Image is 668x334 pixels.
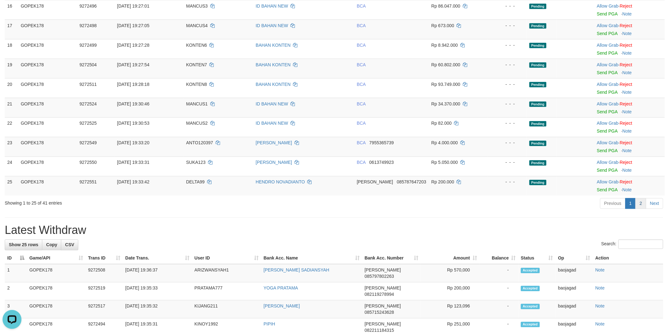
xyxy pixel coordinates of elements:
[595,268,605,273] a: Note
[256,140,292,146] a: [PERSON_NAME]
[529,63,546,68] span: Pending
[597,62,618,67] a: Allow Grab
[46,242,57,248] span: Copy
[18,39,77,59] td: GOPEK178
[620,3,632,9] a: Reject
[594,117,665,137] td: ·
[597,148,617,153] a: Send PGA
[597,140,620,146] span: ·
[597,168,617,173] a: Send PGA
[597,11,617,16] a: Send PGA
[186,180,205,185] span: DELTA99
[18,176,77,196] td: GOPEK178
[620,160,632,165] a: Reject
[597,121,620,126] span: ·
[357,82,366,87] span: BCA
[186,82,207,87] span: KONTEN8
[593,253,663,264] th: Action
[623,70,632,75] a: Note
[432,43,458,48] span: Rp 8.942.000
[597,31,617,36] a: Send PGA
[601,240,663,249] label: Search:
[518,253,556,264] th: Status: activate to sort column ascending
[595,286,605,291] a: Note
[86,301,123,319] td: 9272517
[117,82,149,87] span: [DATE] 19:28:18
[18,157,77,176] td: GOPEK178
[186,3,208,9] span: MANCUS3
[65,242,74,248] span: CSV
[432,140,458,146] span: Rp 4.000.000
[117,62,149,67] span: [DATE] 19:27:54
[18,117,77,137] td: GOPEK178
[365,322,401,327] span: [PERSON_NAME]
[117,121,149,126] span: [DATE] 19:30:53
[432,101,461,106] span: Rp 34.370.000
[480,253,518,264] th: Balance: activate to sort column ascending
[490,81,524,87] div: - - -
[529,141,546,146] span: Pending
[620,121,632,126] a: Reject
[117,3,149,9] span: [DATE] 19:27:01
[27,283,86,301] td: GOPEK178
[256,62,290,67] a: BAHAN KONTEN
[357,121,366,126] span: BCA
[365,292,394,297] span: Copy 082119278994 to clipboard
[86,264,123,283] td: 9272508
[5,264,27,283] td: 1
[18,20,77,39] td: GOPEK178
[256,23,288,28] a: ID BAHAN NEW
[117,23,149,28] span: [DATE] 19:27:05
[529,43,546,48] span: Pending
[186,43,207,48] span: KONTEN6
[264,268,329,273] a: [PERSON_NAME] SADIANSYAH
[5,301,27,319] td: 3
[5,176,18,196] td: 25
[80,82,97,87] span: 9272511
[432,160,458,165] span: Rp 5.050.000
[5,240,42,250] a: Show 25 rows
[432,3,461,9] span: Rp 86.047.000
[27,264,86,283] td: GOPEK178
[529,160,546,166] span: Pending
[597,82,620,87] span: ·
[597,23,620,28] span: ·
[5,59,18,78] td: 19
[256,160,292,165] a: [PERSON_NAME]
[597,129,617,134] a: Send PGA
[18,98,77,117] td: GOPEK178
[597,51,617,56] a: Send PGA
[80,62,97,67] span: 9272504
[620,101,632,106] a: Reject
[369,160,394,165] span: Copy 0613749923 to clipboard
[186,101,208,106] span: MANCUS1
[256,43,290,48] a: BAHAN KONTEN
[623,148,632,153] a: Note
[123,253,192,264] th: Date Trans.: activate to sort column ascending
[620,82,632,87] a: Reject
[620,140,632,146] a: Reject
[597,188,617,193] a: Send PGA
[27,253,86,264] th: Game/API: activate to sort column ascending
[597,140,618,146] a: Allow Grab
[521,304,540,309] span: Accepted
[529,102,546,107] span: Pending
[80,121,97,126] span: 9272525
[620,43,632,48] a: Reject
[597,109,617,114] a: Send PGA
[186,160,206,165] span: SUKA123
[620,180,632,185] a: Reject
[264,286,298,291] a: YOGA PRATAMA
[480,283,518,301] td: -
[594,20,665,39] td: ·
[620,62,632,67] a: Reject
[256,180,305,185] a: HENDRO NOVADIANTO
[357,101,366,106] span: BCA
[80,160,97,165] span: 9272550
[480,264,518,283] td: -
[529,82,546,87] span: Pending
[264,304,300,309] a: [PERSON_NAME]
[186,121,208,126] span: MANCUS2
[490,140,524,146] div: - - -
[556,301,593,319] td: baojagad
